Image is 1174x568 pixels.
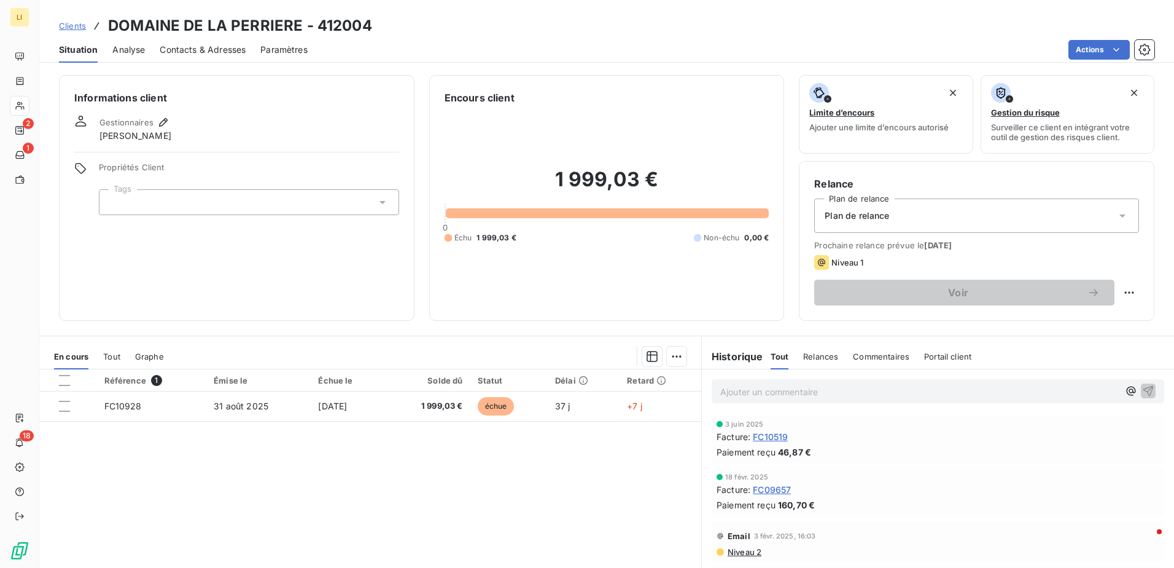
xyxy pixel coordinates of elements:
span: Facture : [717,430,750,443]
input: Ajouter une valeur [109,197,119,208]
span: Niveau 1 [831,258,863,267]
span: Prochaine relance prévue le [814,240,1139,250]
button: Actions [1068,40,1130,60]
span: Analyse [112,44,145,56]
span: Tout [771,352,789,361]
span: Ajouter une limite d’encours autorisé [809,122,949,132]
span: En cours [54,352,88,361]
div: Échue le [318,376,378,385]
span: Contacts & Adresses [160,44,246,56]
span: [DATE] [924,240,952,250]
h6: Encours client [445,90,515,105]
h3: DOMAINE DE LA PERRIERE - 412004 [108,15,372,37]
div: Délai [555,376,612,385]
button: Limite d’encoursAjouter une limite d’encours autorisé [799,75,973,154]
span: Limite d’encours [809,108,874,117]
span: Portail client [924,352,971,361]
span: 1 [151,375,162,386]
span: 2 [23,118,34,129]
span: Échu [454,232,472,243]
div: Émise le [214,376,303,385]
span: Relances [803,352,838,361]
div: Statut [478,376,540,385]
iframe: Intercom live chat [1132,526,1162,556]
span: Gestion du risque [991,108,1060,117]
span: Gestionnaires [99,117,154,127]
span: Paiement reçu [717,499,776,511]
span: Plan de relance [825,210,889,222]
button: Gestion du risqueSurveiller ce client en intégrant votre outil de gestion des risques client. [981,75,1154,154]
span: 1 999,03 € [392,400,462,412]
span: Niveau 2 [726,547,761,557]
span: Graphe [135,352,164,361]
span: FC09657 [753,483,791,496]
span: 0 [443,223,448,232]
span: Tout [103,352,120,361]
span: Surveiller ce client en intégrant votre outil de gestion des risques client. [991,122,1144,142]
span: 0,00 € [744,232,769,243]
span: 37 j [555,401,570,411]
span: Situation [59,44,98,56]
span: 18 févr. 2025 [725,473,768,481]
img: Logo LeanPay [10,541,29,561]
span: 160,70 € [778,499,815,511]
span: Email [728,531,750,541]
span: [PERSON_NAME] [99,130,171,142]
span: +7 j [627,401,642,411]
div: LI [10,7,29,27]
button: Voir [814,280,1114,306]
span: échue [478,397,515,416]
span: 46,87 € [778,446,811,459]
h2: 1 999,03 € [445,167,769,204]
h6: Informations client [74,90,399,105]
span: Propriétés Client [99,162,399,179]
span: 1 999,03 € [476,232,516,243]
span: [DATE] [318,401,347,411]
span: FC10519 [753,430,788,443]
span: Clients [59,21,86,31]
span: 3 févr. 2025, 16:03 [754,532,816,540]
span: Facture : [717,483,750,496]
h6: Historique [702,349,763,364]
span: FC10928 [104,401,142,411]
h6: Relance [814,176,1139,191]
a: Clients [59,20,86,32]
div: Retard [627,376,694,385]
span: Paiement reçu [717,446,776,459]
span: 3 juin 2025 [725,420,764,428]
div: Référence [104,375,200,386]
span: Commentaires [853,352,909,361]
div: Solde dû [392,376,462,385]
span: 18 [20,430,34,441]
span: Paramètres [260,44,308,56]
span: 31 août 2025 [214,401,268,411]
span: Non-échu [704,232,739,243]
span: 1 [23,143,34,154]
span: Voir [829,288,1087,298]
